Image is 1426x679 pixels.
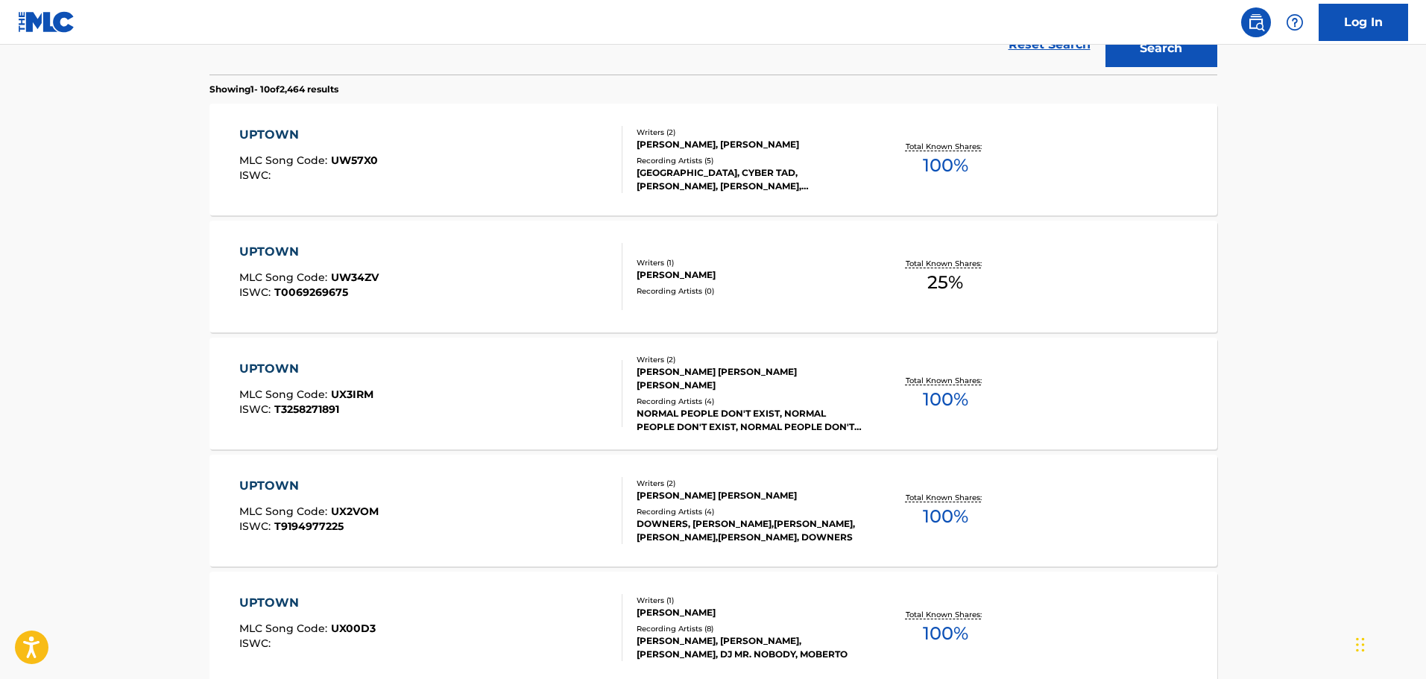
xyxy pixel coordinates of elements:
div: UPTOWN [239,477,379,495]
span: ISWC : [239,519,274,533]
span: MLC Song Code : [239,154,331,167]
div: [PERSON_NAME] [637,268,862,282]
a: UPTOWNMLC Song Code:UW57X0ISWC:Writers (2)[PERSON_NAME], [PERSON_NAME]Recording Artists (5)[GEOGR... [209,104,1217,215]
a: UPTOWNMLC Song Code:UX3IRMISWC:T3258271891Writers (2)[PERSON_NAME] [PERSON_NAME] [PERSON_NAME]Rec... [209,338,1217,449]
p: Total Known Shares: [906,609,985,620]
span: ISWC : [239,285,274,299]
div: Writers ( 2 ) [637,127,862,138]
span: ISWC : [239,402,274,416]
span: T9194977225 [274,519,344,533]
p: Showing 1 - 10 of 2,464 results [209,83,338,96]
span: UW57X0 [331,154,378,167]
span: ISWC : [239,168,274,182]
span: MLC Song Code : [239,271,331,284]
img: search [1247,13,1265,31]
div: [GEOGRAPHIC_DATA], CYBER TAD, [PERSON_NAME], [PERSON_NAME], [PERSON_NAME] [637,166,862,193]
div: NORMAL PEOPLE DON'T EXIST, NORMAL PEOPLE DON'T EXIST, NORMAL PEOPLE DON'T EXIST, NORMAL PEOPLE DO... [637,407,862,434]
a: Log In [1319,4,1408,41]
div: Writers ( 1 ) [637,595,862,606]
span: ISWC : [239,637,274,650]
div: UPTOWN [239,594,376,612]
span: 100 % [923,503,968,530]
div: [PERSON_NAME] [PERSON_NAME] [PERSON_NAME] [637,365,862,392]
div: Recording Artists ( 5 ) [637,155,862,166]
iframe: Chat Widget [1351,607,1426,679]
a: UPTOWNMLC Song Code:UW34ZVISWC:T0069269675Writers (1)[PERSON_NAME]Recording Artists (0)Total Know... [209,221,1217,332]
span: MLC Song Code : [239,622,331,635]
p: Total Known Shares: [906,258,985,269]
div: UPTOWN [239,126,378,144]
div: Recording Artists ( 0 ) [637,285,862,297]
span: 100 % [923,620,968,647]
p: Total Known Shares: [906,492,985,503]
a: Public Search [1241,7,1271,37]
div: DOWNERS, [PERSON_NAME],[PERSON_NAME], [PERSON_NAME],[PERSON_NAME], DOWNERS [637,517,862,544]
div: Recording Artists ( 8 ) [637,623,862,634]
div: UPTOWN [239,360,373,378]
p: Total Known Shares: [906,141,985,152]
div: Help [1280,7,1310,37]
span: UX00D3 [331,622,376,635]
div: Writers ( 1 ) [637,257,862,268]
span: 100 % [923,386,968,413]
span: UX2VOM [331,505,379,518]
div: [PERSON_NAME], [PERSON_NAME], [PERSON_NAME], DJ MR. NOBODY, MOBERTO [637,634,862,661]
div: UPTOWN [239,243,379,261]
a: Reset Search [1001,28,1098,61]
div: Writers ( 2 ) [637,354,862,365]
span: MLC Song Code : [239,505,331,518]
span: UW34ZV [331,271,379,284]
div: Drag [1356,622,1365,667]
button: Search [1105,30,1217,67]
span: T0069269675 [274,285,348,299]
span: UX3IRM [331,388,373,401]
span: T3258271891 [274,402,339,416]
span: 100 % [923,152,968,179]
span: MLC Song Code : [239,388,331,401]
a: UPTOWNMLC Song Code:UX2VOMISWC:T9194977225Writers (2)[PERSON_NAME] [PERSON_NAME]Recording Artists... [209,455,1217,566]
div: Recording Artists ( 4 ) [637,506,862,517]
div: [PERSON_NAME], [PERSON_NAME] [637,138,862,151]
div: Recording Artists ( 4 ) [637,396,862,407]
div: Writers ( 2 ) [637,478,862,489]
div: [PERSON_NAME] [637,606,862,619]
img: MLC Logo [18,11,75,33]
img: help [1286,13,1304,31]
div: [PERSON_NAME] [PERSON_NAME] [637,489,862,502]
span: 25 % [927,269,963,296]
p: Total Known Shares: [906,375,985,386]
